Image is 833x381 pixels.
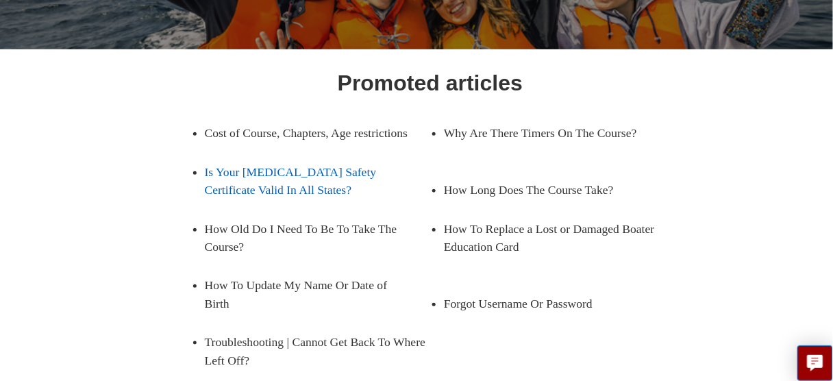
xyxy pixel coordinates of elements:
a: Troubleshooting | Cannot Get Back To Where Left Off? [205,323,430,380]
a: How To Update My Name Or Date of Birth [205,266,410,323]
a: How To Replace a Lost or Damaged Boater Education Card [444,210,669,267]
a: Why Are There Timers On The Course? [444,114,649,152]
a: Forgot Username Or Password [444,284,649,323]
h1: Promoted articles [338,66,523,99]
a: Cost of Course, Chapters, Age restrictions [205,114,410,152]
a: How Old Do I Need To Be To Take The Course? [205,210,410,267]
a: How Long Does The Course Take? [444,171,649,209]
a: Is Your [MEDICAL_DATA] Safety Certificate Valid In All States? [205,153,430,210]
button: Live chat [797,345,833,381]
